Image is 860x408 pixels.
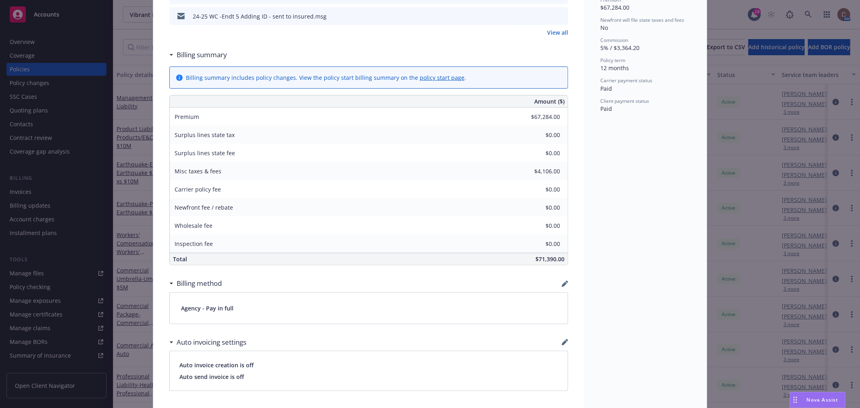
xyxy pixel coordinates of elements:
h3: Billing summary [177,50,227,60]
a: policy start page [420,74,464,81]
div: Auto invoicing settings [169,337,246,348]
h3: Billing method [177,278,222,289]
span: Auto invoice creation is off [179,361,558,369]
input: 0.00 [512,202,565,214]
span: Policy term [600,57,625,64]
input: 0.00 [512,147,565,159]
div: Billing summary [169,50,227,60]
span: Client payment status [600,98,649,104]
input: 0.00 [512,183,565,196]
span: Newfront will file state taxes and fees [600,17,684,23]
button: download file [545,12,551,21]
span: $67,284.00 [600,4,629,11]
input: 0.00 [512,129,565,141]
span: Auto send invoice is off [179,373,558,381]
span: Carrier payment status [600,77,652,84]
a: View all [547,28,568,37]
button: Nova Assist [790,392,845,408]
div: 24-25 WC -Endt 5 Adding ID - sent to insured.msg [193,12,327,21]
span: Surplus lines state tax [175,131,235,139]
input: 0.00 [512,111,565,123]
span: Newfront fee / rebate [175,204,233,211]
span: Misc taxes & fees [175,167,221,175]
span: Paid [600,105,612,112]
div: Billing method [169,278,222,289]
span: Total [173,255,187,263]
div: Billing summary includes policy changes. View the policy start billing summary on the . [186,73,466,82]
span: 5% / $3,364.20 [600,44,639,52]
span: Wholesale fee [175,222,212,229]
span: Nova Assist [807,396,839,403]
div: Agency - Pay in full [170,293,568,324]
input: 0.00 [512,238,565,250]
button: preview file [558,12,565,21]
div: Drag to move [790,392,800,408]
span: $71,390.00 [535,255,564,263]
h3: Auto invoicing settings [177,337,246,348]
span: Inspection fee [175,240,213,248]
span: Paid [600,85,612,92]
span: 12 months [600,64,629,72]
span: Premium [175,113,199,121]
input: 0.00 [512,220,565,232]
span: No [600,24,608,31]
span: Amount ($) [534,97,564,106]
span: Surplus lines state fee [175,149,235,157]
span: Commission [600,37,628,44]
span: Carrier policy fee [175,185,221,193]
input: 0.00 [512,165,565,177]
